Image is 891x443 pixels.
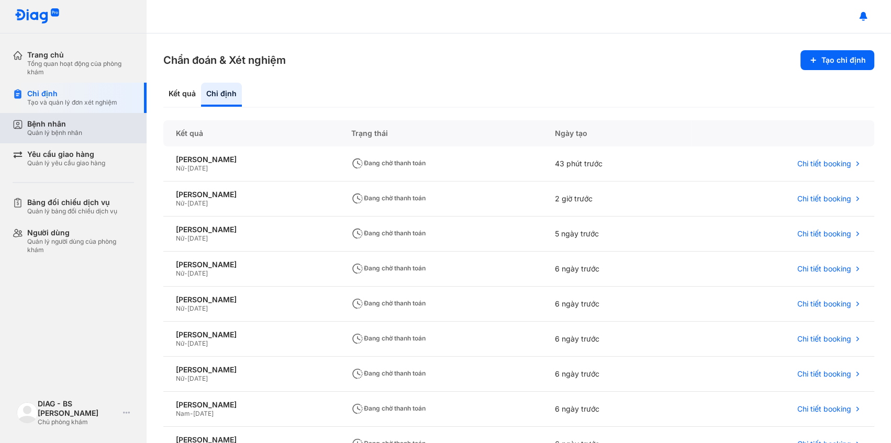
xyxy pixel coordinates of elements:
[27,60,134,76] div: Tổng quan hoạt động của phòng khám
[176,155,326,164] div: [PERSON_NAME]
[187,269,208,277] span: [DATE]
[542,217,691,252] div: 5 ngày trước
[38,399,119,418] div: DIAG - BS [PERSON_NAME]
[184,339,187,347] span: -
[339,120,542,146] div: Trạng thái
[351,404,426,412] span: Đang chờ thanh toán
[542,252,691,287] div: 6 ngày trước
[542,287,691,322] div: 6 ngày trước
[176,199,184,207] span: Nữ
[187,234,208,242] span: [DATE]
[797,194,851,203] span: Chi tiết booking
[176,365,326,374] div: [PERSON_NAME]
[27,150,105,159] div: Yêu cầu giao hàng
[27,98,117,107] div: Tạo và quản lý đơn xét nghiệm
[542,357,691,392] div: 6 ngày trước
[542,181,691,217] div: 2 giờ trước
[351,299,426,307] span: Đang chờ thanh toán
[797,159,851,168] span: Chi tiết booking
[190,410,193,417] span: -
[176,234,184,242] span: Nữ
[351,264,426,272] span: Đang chờ thanh toán
[27,198,117,207] div: Bảng đối chiếu dịch vụ
[27,119,82,129] div: Bệnh nhân
[542,392,691,427] div: 6 ngày trước
[176,269,184,277] span: Nữ
[17,402,38,423] img: logo
[184,234,187,242] span: -
[797,404,851,414] span: Chi tiết booking
[27,159,105,167] div: Quản lý yêu cầu giao hàng
[176,260,326,269] div: [PERSON_NAME]
[797,334,851,344] span: Chi tiết booking
[187,374,208,382] span: [DATE]
[27,228,134,237] div: Người dùng
[797,264,851,274] span: Chi tiết booking
[176,225,326,234] div: [PERSON_NAME]
[176,190,326,199] div: [PERSON_NAME]
[163,83,201,107] div: Kết quả
[27,237,134,254] div: Quản lý người dùng của phòng khám
[542,322,691,357] div: 6 ngày trước
[176,410,190,417] span: Nam
[797,229,851,238] span: Chi tiết booking
[184,269,187,277] span: -
[351,369,426,377] span: Đang chờ thanh toán
[184,374,187,382] span: -
[163,120,339,146] div: Kết quả
[27,89,117,98] div: Chỉ định
[176,164,184,172] span: Nữ
[27,129,82,137] div: Quản lý bệnh nhân
[27,207,117,215] div: Quản lý bảng đối chiếu dịch vụ
[184,304,187,312] span: -
[38,418,119,426] div: Chủ phòng khám
[542,146,691,181] div: 43 phút trước
[797,299,851,309] span: Chi tiết booking
[800,50,874,70] button: Tạo chỉ định
[187,164,208,172] span: [DATE]
[351,334,426,342] span: Đang chờ thanh toán
[193,410,214,417] span: [DATE]
[163,53,286,67] h3: Chẩn đoán & Xét nghiệm
[176,304,184,312] span: Nữ
[27,50,134,60] div: Trang chủ
[184,164,187,172] span: -
[187,304,208,312] span: [DATE]
[176,374,184,382] span: Nữ
[176,400,326,410] div: [PERSON_NAME]
[351,159,426,167] span: Đang chờ thanh toán
[184,199,187,207] span: -
[542,120,691,146] div: Ngày tạo
[15,8,60,25] img: logo
[176,330,326,339] div: [PERSON_NAME]
[797,369,851,379] span: Chi tiết booking
[176,339,184,347] span: Nữ
[351,194,426,202] span: Đang chờ thanh toán
[351,229,426,237] span: Đang chờ thanh toán
[187,199,208,207] span: [DATE]
[201,83,242,107] div: Chỉ định
[176,295,326,304] div: [PERSON_NAME]
[187,339,208,347] span: [DATE]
